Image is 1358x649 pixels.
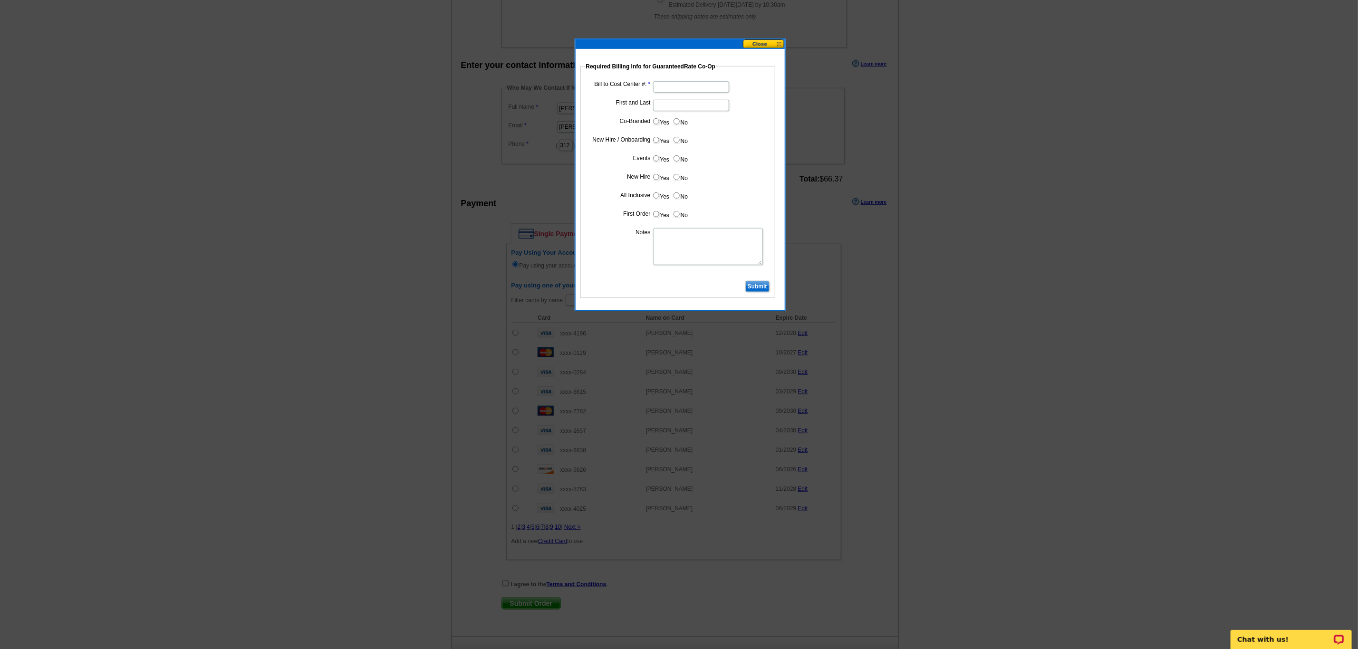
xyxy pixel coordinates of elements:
input: Yes [653,155,659,162]
input: No [674,118,680,124]
label: Events [588,154,651,162]
input: No [674,174,680,180]
input: Yes [653,192,659,199]
label: Yes [652,172,670,182]
label: First and Last [588,98,651,107]
label: Yes [652,134,670,145]
input: No [674,155,680,162]
label: Bill to Cost Center #: [588,80,651,88]
label: Notes [588,228,651,237]
iframe: LiveChat chat widget [1224,619,1358,649]
input: Submit [745,281,770,292]
label: Yes [652,209,670,220]
label: Yes [652,116,670,127]
label: No [673,190,688,201]
label: No [673,209,688,220]
label: Co-Branded [588,117,651,125]
label: Yes [652,153,670,164]
input: No [674,211,680,217]
input: No [674,192,680,199]
label: All Inclusive [588,191,651,200]
label: No [673,153,688,164]
label: New Hire [588,172,651,181]
input: Yes [653,137,659,143]
label: No [673,172,688,182]
legend: Required Billing Info for GuaranteedRate Co-Op [585,62,717,71]
label: New Hire / Onboarding [588,135,651,144]
input: Yes [653,174,659,180]
input: No [674,137,680,143]
label: Yes [652,190,670,201]
input: Yes [653,118,659,124]
label: First Order [588,210,651,218]
label: No [673,116,688,127]
input: Yes [653,211,659,217]
label: No [673,134,688,145]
